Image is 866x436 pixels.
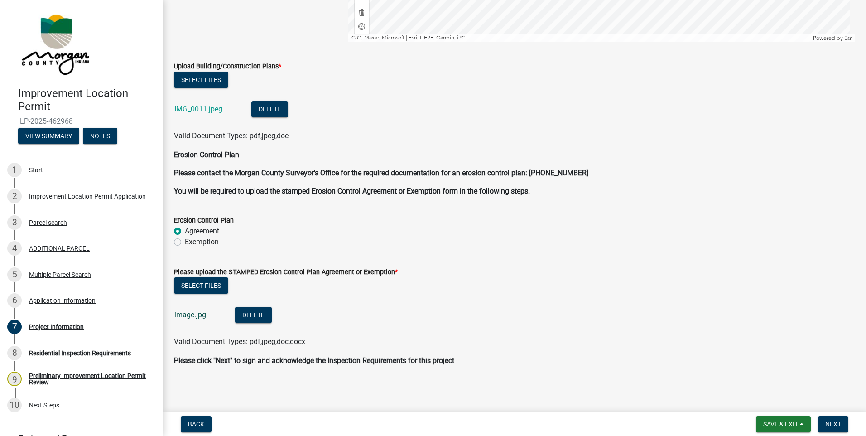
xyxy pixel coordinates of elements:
[7,346,22,360] div: 8
[174,277,228,294] button: Select files
[29,373,149,385] div: Preliminary Improvement Location Permit Review
[7,215,22,230] div: 3
[174,105,222,113] a: IMG_0011.jpeg
[174,169,588,177] strong: Please contact the Morgan County Surveyor's Office for the required documentation for an erosion ...
[763,421,798,428] span: Save & Exit
[185,226,219,237] label: Agreement
[83,133,117,140] wm-modal-confirm: Notes
[174,337,305,346] span: Valid Document Types: pdf,jpeg,doc,docx
[174,218,234,224] label: Erosion Control Plan
[29,350,131,356] div: Residential Inspection Requirements
[7,189,22,203] div: 2
[18,128,79,144] button: View Summary
[29,324,84,330] div: Project Information
[7,320,22,334] div: 7
[174,187,530,195] strong: You will be required to upload the stamped Erosion Control Agreement or Exemption form in the fol...
[7,372,22,386] div: 9
[174,131,289,140] span: Valid Document Types: pdf,jpeg,doc
[83,128,117,144] button: Notes
[7,241,22,256] div: 4
[825,421,841,428] span: Next
[29,219,67,226] div: Parcel search
[174,63,281,70] label: Upload Building/Construction Plans
[18,10,91,78] img: Morgan County, Indiana
[29,271,91,278] div: Multiple Parcel Search
[174,150,239,159] strong: Erosion Control Plan
[844,35,853,41] a: Esri
[174,72,228,88] button: Select files
[811,34,855,42] div: Powered by
[174,356,454,365] strong: Please click "Next" to sign and acknowledge the Inspection Requirements for this project
[756,416,811,432] button: Save & Exit
[29,167,43,173] div: Start
[188,421,204,428] span: Back
[29,297,96,304] div: Application Information
[29,245,90,252] div: ADDITIONAL PARCEL
[818,416,848,432] button: Next
[185,237,219,247] label: Exemption
[18,133,79,140] wm-modal-confirm: Summary
[181,416,212,432] button: Back
[18,87,156,113] h4: Improvement Location Permit
[29,193,146,199] div: Improvement Location Permit Application
[251,101,288,117] button: Delete
[251,106,288,114] wm-modal-confirm: Delete Document
[7,267,22,282] div: 5
[7,163,22,177] div: 1
[174,269,398,276] label: Please upload the STAMPED Erosion Control Plan Agreement or Exemption
[348,34,811,42] div: IGIO, Maxar, Microsoft | Esri, HERE, Garmin, iPC
[18,117,145,126] span: ILP-2025-462968
[7,398,22,412] div: 10
[235,311,272,320] wm-modal-confirm: Delete Document
[235,307,272,323] button: Delete
[7,293,22,308] div: 6
[174,310,206,319] a: image.jpg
